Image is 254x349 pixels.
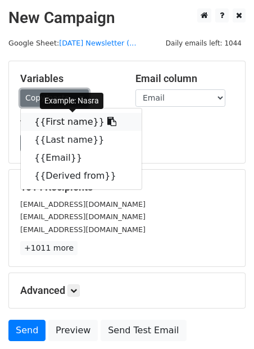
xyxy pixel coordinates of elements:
[59,39,136,47] a: [DATE] Newsletter (...
[21,131,142,149] a: {{Last name}}
[135,72,234,85] h5: Email column
[8,39,136,47] small: Google Sheet:
[162,39,246,47] a: Daily emails left: 1044
[20,89,89,107] a: Copy/paste...
[20,225,146,234] small: [EMAIL_ADDRESS][DOMAIN_NAME]
[20,241,78,255] a: +1011 more
[8,320,46,341] a: Send
[48,320,98,341] a: Preview
[21,167,142,185] a: {{Derived from}}
[20,284,234,297] h5: Advanced
[20,212,146,221] small: [EMAIL_ADDRESS][DOMAIN_NAME]
[21,113,142,131] a: {{First name}}
[21,149,142,167] a: {{Email}}
[198,295,254,349] iframe: Chat Widget
[8,8,246,28] h2: New Campaign
[101,320,186,341] a: Send Test Email
[162,37,246,49] span: Daily emails left: 1044
[40,93,103,109] div: Example: Nasra
[20,200,146,209] small: [EMAIL_ADDRESS][DOMAIN_NAME]
[20,72,119,85] h5: Variables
